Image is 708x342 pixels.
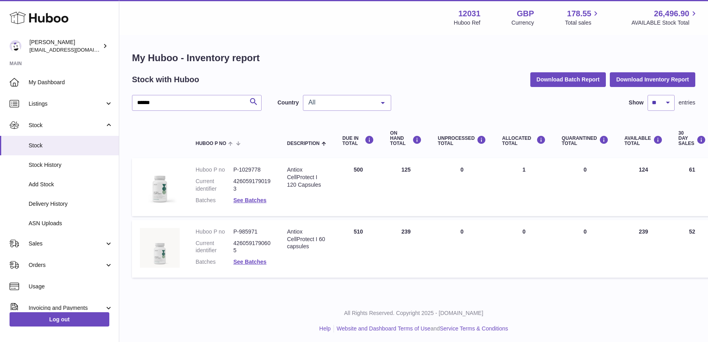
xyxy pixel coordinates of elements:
a: See Batches [233,259,266,265]
span: Description [287,141,320,146]
span: 0 [584,228,587,235]
span: All [306,99,375,106]
span: Total sales [565,19,600,27]
div: [PERSON_NAME] [29,39,101,54]
p: All Rights Reserved. Copyright 2025 - [DOMAIN_NAME] [126,309,702,317]
img: product image [140,228,180,268]
td: 239 [617,220,671,278]
dd: 4260591790193 [233,178,271,193]
span: AVAILABLE Stock Total [631,19,698,27]
a: Website and Dashboard Terms of Use [337,325,431,332]
span: entries [679,99,695,106]
td: 1 [494,158,554,216]
td: 500 [334,158,382,216]
span: Orders [29,261,105,269]
dt: Batches [196,197,233,204]
dd: 4260591790605 [233,240,271,255]
dd: P-985971 [233,228,271,236]
strong: GBP [517,8,534,19]
div: ON HAND Total [390,131,422,147]
button: Download Batch Report [530,72,606,87]
span: Usage [29,283,113,290]
div: Currency [512,19,534,27]
dt: Current identifier [196,178,233,193]
a: Help [319,325,331,332]
span: 0 [584,166,587,173]
span: 178.55 [567,8,591,19]
div: Antiox CellProtect I 60 capsules [287,228,326,251]
div: ALLOCATED Total [502,135,546,146]
div: DUE IN TOTAL [342,135,374,146]
img: product image [140,166,180,206]
label: Show [629,99,644,106]
strong: 12031 [458,8,481,19]
div: UNPROCESSED Total [438,135,486,146]
span: Stock History [29,161,113,169]
h2: Stock with Huboo [132,74,199,85]
dt: Huboo P no [196,166,233,174]
td: 0 [430,220,494,278]
dd: P-1029778 [233,166,271,174]
span: ASN Uploads [29,220,113,227]
div: QUARANTINED Total [562,135,609,146]
a: 26,496.90 AVAILABLE Stock Total [631,8,698,27]
td: 125 [382,158,430,216]
span: Stock [29,122,105,129]
img: admin@makewellforyou.com [10,40,21,52]
dt: Huboo P no [196,228,233,236]
h1: My Huboo - Inventory report [132,52,695,64]
span: Listings [29,100,105,108]
span: Invoicing and Payments [29,304,105,312]
a: Log out [10,312,109,327]
span: Delivery History [29,200,113,208]
span: Add Stock [29,181,113,188]
td: 0 [494,220,554,278]
button: Download Inventory Report [610,72,695,87]
span: 26,496.90 [654,8,689,19]
td: 124 [617,158,671,216]
li: and [334,325,508,332]
td: 0 [430,158,494,216]
a: Service Terms & Conditions [440,325,508,332]
a: See Batches [233,197,266,203]
span: [EMAIL_ADDRESS][DOMAIN_NAME] [29,46,117,53]
div: Huboo Ref [454,19,481,27]
span: Sales [29,240,105,247]
div: 30 DAY SALES [679,131,706,147]
td: 239 [382,220,430,278]
td: 510 [334,220,382,278]
span: Stock [29,142,113,149]
span: Huboo P no [196,141,226,146]
dt: Current identifier [196,240,233,255]
label: Country [277,99,299,106]
div: AVAILABLE Total [625,135,663,146]
span: My Dashboard [29,79,113,86]
div: Antiox CellProtect I 120 Capsules [287,166,326,189]
dt: Batches [196,258,233,266]
a: 178.55 Total sales [565,8,600,27]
